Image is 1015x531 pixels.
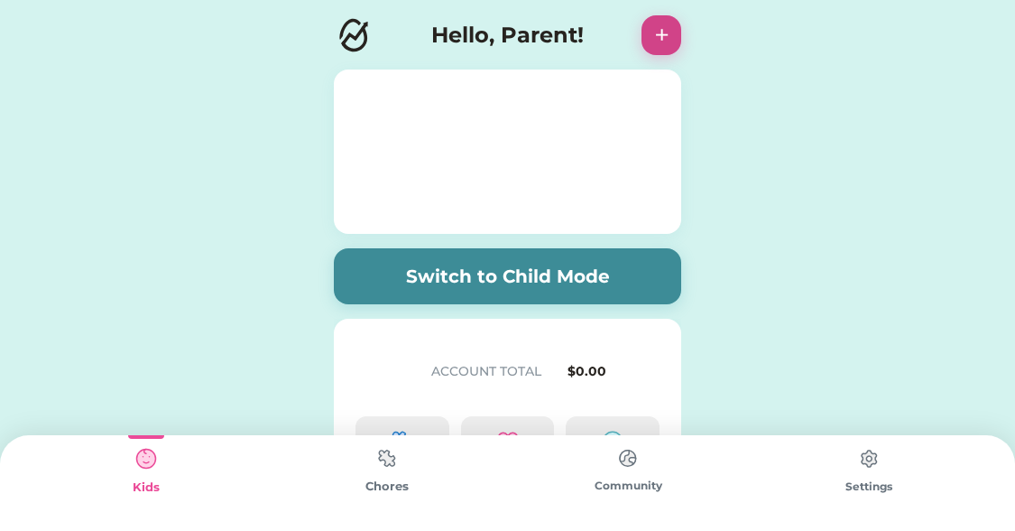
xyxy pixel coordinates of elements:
[355,340,413,398] img: yH5BAEAAAAALAAAAAABAAEAAAIBRAA7
[602,431,623,452] img: money-cash-dollar-coin--accounting-billing-payment-cash-coin-currency-money-finance.svg
[431,19,584,51] h4: Hello, Parent!
[508,478,749,494] div: Community
[392,431,413,452] img: programming-module-puzzle-1--code-puzzle-module-programming-plugin-piece.svg
[610,441,646,476] img: type%3Dchores%2C%20state%3Ddefault.svg
[369,441,405,476] img: type%3Dchores%2C%20state%3Ddefault.svg
[128,441,164,477] img: type%3Dkids%2C%20state%3Dselected.svg
[25,479,266,497] div: Kids
[497,431,519,452] img: interface-favorite-heart--reward-social-rating-media-heart-it-like-favorite-love.svg
[641,15,681,55] button: +
[567,362,660,381] div: $0.00
[851,441,887,477] img: type%3Dchores%2C%20state%3Ddefault.svg
[382,75,634,228] img: yH5BAEAAAAALAAAAAABAAEAAAIBRAA7
[334,15,374,55] img: Logo.svg
[749,479,990,495] div: Settings
[431,362,560,381] div: ACCOUNT TOTAL
[266,478,507,496] div: Chores
[334,248,681,304] button: Switch to Child Mode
